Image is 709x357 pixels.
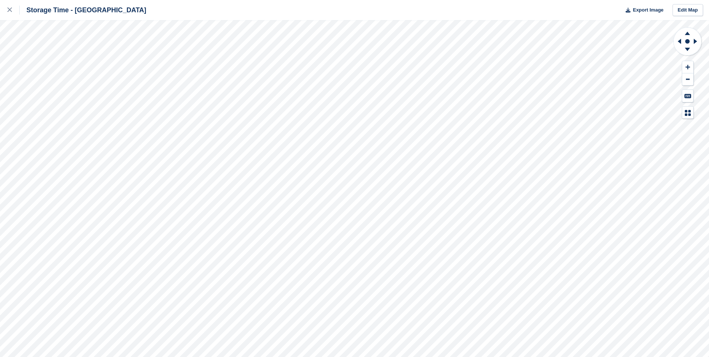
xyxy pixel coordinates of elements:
[633,6,663,14] span: Export Image
[682,90,693,102] button: Keyboard Shortcuts
[621,4,664,16] button: Export Image
[682,61,693,73] button: Zoom In
[682,73,693,86] button: Zoom Out
[682,107,693,119] button: Map Legend
[673,4,703,16] a: Edit Map
[20,6,146,15] div: Storage Time - [GEOGRAPHIC_DATA]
